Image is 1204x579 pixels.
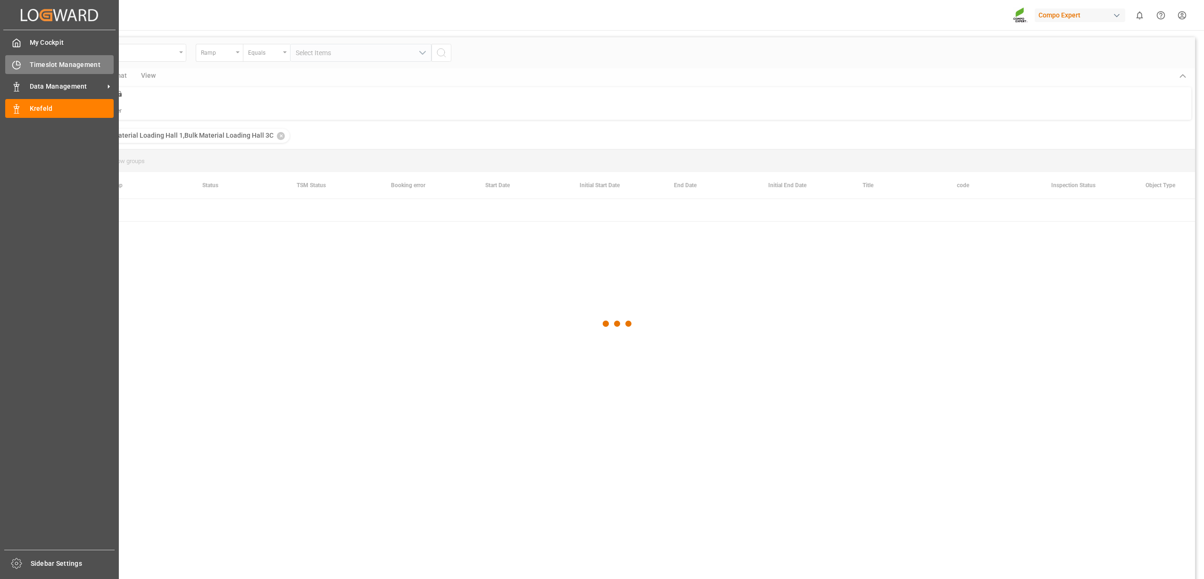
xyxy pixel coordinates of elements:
[5,55,114,74] a: Timeslot Management
[30,82,104,91] span: Data Management
[5,99,114,117] a: Krefeld
[1013,7,1028,24] img: Screenshot%202023-09-29%20at%2010.02.21.png_1712312052.png
[5,33,114,52] a: My Cockpit
[30,60,114,70] span: Timeslot Management
[31,559,115,569] span: Sidebar Settings
[1150,5,1171,26] button: Help Center
[1035,8,1125,22] div: Compo Expert
[30,38,114,48] span: My Cockpit
[1035,6,1129,24] button: Compo Expert
[1129,5,1150,26] button: show 0 new notifications
[30,104,114,114] span: Krefeld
